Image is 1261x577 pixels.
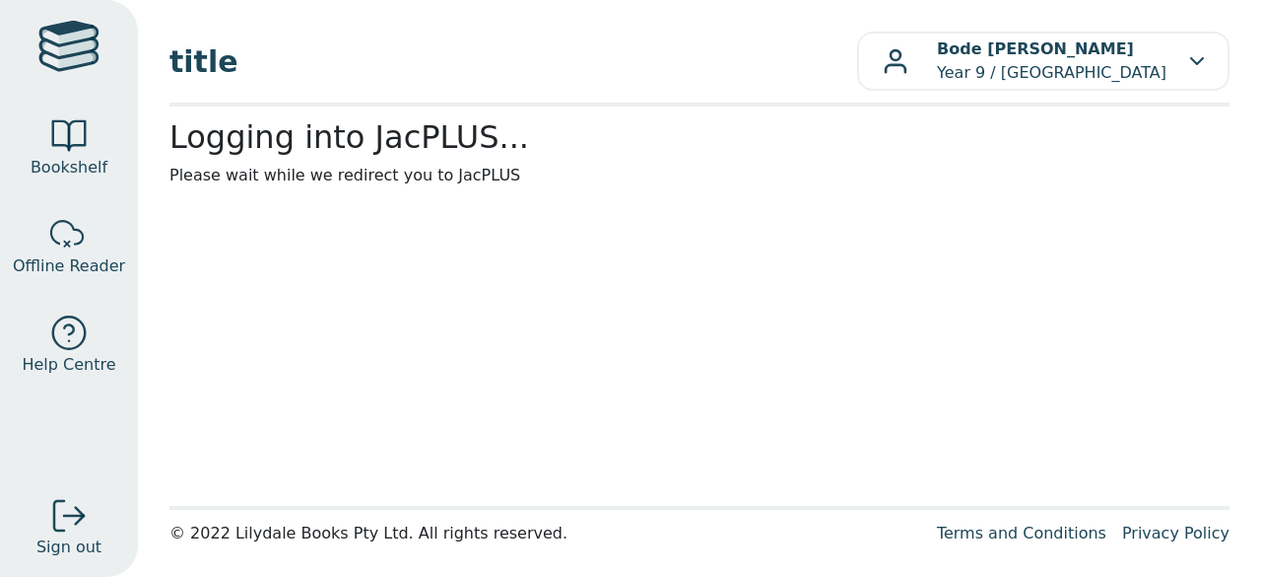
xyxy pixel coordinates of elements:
[169,522,921,545] div: © 2022 Lilydale Books Pty Ltd. All rights reserved.
[169,164,1229,187] p: Please wait while we redirect you to JacPLUS
[22,353,115,377] span: Help Centre
[1122,524,1229,542] a: Privacy Policy
[31,156,107,180] span: Bookshelf
[857,32,1229,91] button: Bode [PERSON_NAME]Year 9 / [GEOGRAPHIC_DATA]
[36,536,101,559] span: Sign out
[13,254,125,278] span: Offline Reader
[937,524,1106,542] a: Terms and Conditions
[937,37,1166,85] p: Year 9 / [GEOGRAPHIC_DATA]
[169,118,1229,156] h2: Logging into JacPLUS...
[937,39,1134,58] b: Bode [PERSON_NAME]
[169,39,857,84] span: title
